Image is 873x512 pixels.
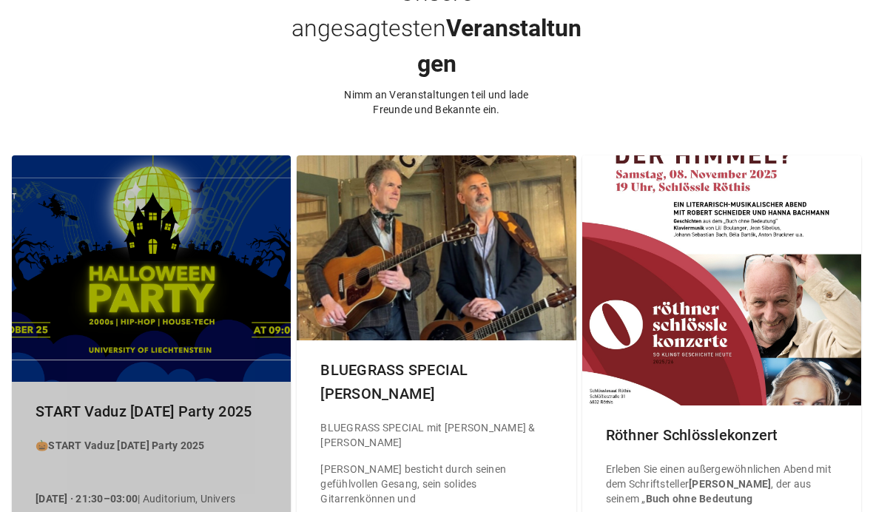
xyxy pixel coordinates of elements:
[320,462,552,506] p: [PERSON_NAME] besticht durch seinen gefühlvollen Gesang, sein solides Gitarrenkönnen und
[48,439,204,451] strong: START Vaduz [DATE] Party 2025
[24,388,279,435] div: START Vaduz [DATE] Party 2025
[36,491,235,506] p: | Auditorium, Univers
[689,478,771,490] strong: [PERSON_NAME]
[326,87,547,117] div: Nimm an Veranstaltungen teil und lade Freunde und Bekannte ein.
[36,438,235,453] p: 🎃
[36,493,138,505] strong: [DATE] · 21:30–03:00
[606,462,837,506] p: Erleben Sie einen außergewöhnlichen Abend mit dem Schriftsteller , der aus seinem „
[309,346,564,417] div: BLUEGRASS SPECIAL [PERSON_NAME]
[646,493,753,505] strong: Buch ohne Bedeutung
[594,411,849,459] div: Röthner Schlösslekonzert
[320,420,552,450] p: BLUEGRASS SPECIAL mit [PERSON_NAME] & [PERSON_NAME]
